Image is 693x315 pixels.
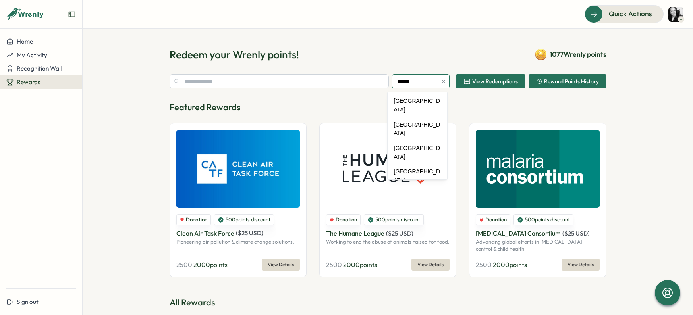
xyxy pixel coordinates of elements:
[326,130,450,208] img: The Humane League
[236,229,263,237] span: ( $ 25 USD )
[326,238,450,246] p: Working to end the abuse of animals raised for food.
[550,49,606,60] span: 1077 Wrenly points
[389,117,446,141] div: [GEOGRAPHIC_DATA]
[476,229,561,238] p: [MEDICAL_DATA] Consortium
[17,51,47,59] span: My Activity
[476,261,492,269] span: 2500
[389,94,446,117] div: [GEOGRAPHIC_DATA]
[326,261,342,269] span: 2500
[343,261,377,269] span: 2000 points
[472,79,518,84] span: View Redemptions
[568,259,594,270] span: View Details
[170,296,606,309] p: All Rewards
[262,259,300,271] button: View Details
[544,79,599,84] span: Reward Points History
[17,65,62,72] span: Recognition Wall
[389,141,446,164] div: [GEOGRAPHIC_DATA]
[170,101,606,113] p: Featured Rewards
[386,230,413,237] span: ( $ 25 USD )
[176,229,234,238] p: Clean Air Task Force
[193,261,228,269] span: 2000 points
[562,259,600,271] button: View Details
[326,229,384,238] p: The Humane League
[529,74,606,88] button: Reward Points History
[562,230,590,237] span: ( $ 25 USD )
[513,214,573,225] div: 500 points discount
[17,298,39,305] span: Sign out
[170,48,299,61] h1: Redeem your Wrenly points!
[68,10,76,18] button: Expand sidebar
[411,259,450,271] button: View Details
[476,130,599,208] img: Malaria Consortium
[493,261,527,269] span: 2000 points
[186,216,207,223] span: Donation
[176,130,300,208] img: Clean Air Task Force
[476,238,599,252] p: Advancing global efforts in [MEDICAL_DATA] control & child health.
[214,214,274,225] div: 500 points discount
[336,216,357,223] span: Donation
[17,78,41,86] span: Rewards
[609,9,652,19] span: Quick Actions
[585,5,664,23] button: Quick Actions
[176,238,300,246] p: Pioneering air pollution & climate change solutions.
[389,164,446,188] div: [GEOGRAPHIC_DATA]
[456,74,525,88] button: View Redemptions
[268,259,294,270] span: View Details
[668,7,683,22] img: Gel San Diego
[17,38,33,45] span: Home
[364,214,424,225] div: 500 points discount
[485,216,507,223] span: Donation
[176,261,192,269] span: 2500
[417,259,444,270] span: View Details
